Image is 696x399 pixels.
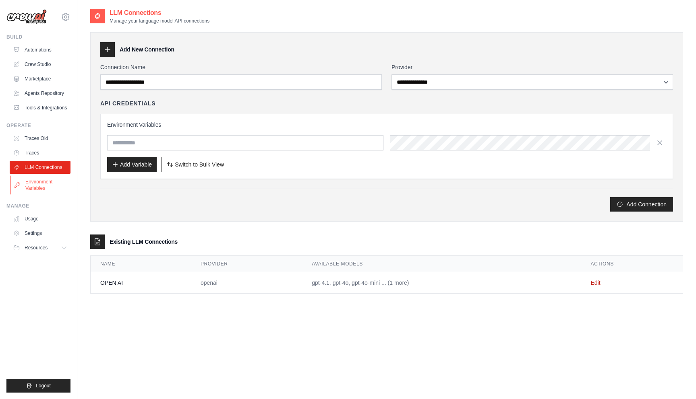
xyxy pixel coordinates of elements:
a: Tools & Integrations [10,101,70,114]
a: Automations [10,43,70,56]
a: Usage [10,212,70,225]
span: Logout [36,383,51,389]
a: Environment Variables [10,175,71,195]
button: Switch to Bulk View [162,157,229,172]
div: Operate [6,122,70,129]
button: Add Connection [610,197,673,212]
label: Connection Name [100,63,382,71]
th: Available Models [302,256,581,272]
div: Manage [6,203,70,209]
a: Agents Repository [10,87,70,100]
a: Crew Studio [10,58,70,71]
p: Manage your language model API connections [110,18,209,24]
h3: Environment Variables [107,121,666,129]
td: OPEN AI [91,272,191,294]
span: Resources [25,245,48,251]
th: Actions [581,256,683,272]
th: Provider [191,256,302,272]
td: openai [191,272,302,294]
h3: Add New Connection [120,45,174,53]
td: gpt-4.1, gpt-4o, gpt-4o-mini ... (1 more) [302,272,581,294]
a: Marketplace [10,72,70,85]
button: Resources [10,241,70,254]
div: Build [6,34,70,40]
button: Add Variable [107,157,157,172]
h3: Existing LLM Connections [110,238,178,246]
a: Edit [590,280,600,286]
img: Logo [6,9,47,25]
th: Name [91,256,191,272]
a: Traces Old [10,132,70,145]
span: Switch to Bulk View [175,160,224,169]
label: Provider [391,63,673,71]
h4: API Credentials [100,99,155,107]
a: LLM Connections [10,161,70,174]
h2: LLM Connections [110,8,209,18]
a: Traces [10,146,70,159]
a: Settings [10,227,70,240]
button: Logout [6,379,70,393]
